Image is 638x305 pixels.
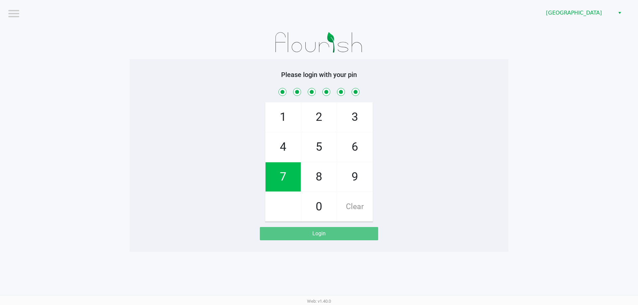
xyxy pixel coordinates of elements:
[337,132,372,162] span: 6
[301,132,337,162] span: 5
[301,162,337,191] span: 8
[307,299,331,304] span: Web: v1.40.0
[337,162,372,191] span: 9
[135,71,503,79] h5: Please login with your pin
[337,103,372,132] span: 3
[266,132,301,162] span: 4
[615,7,624,19] button: Select
[337,192,372,221] span: Clear
[266,103,301,132] span: 1
[301,192,337,221] span: 0
[546,9,611,17] span: [GEOGRAPHIC_DATA]
[266,162,301,191] span: 7
[301,103,337,132] span: 2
